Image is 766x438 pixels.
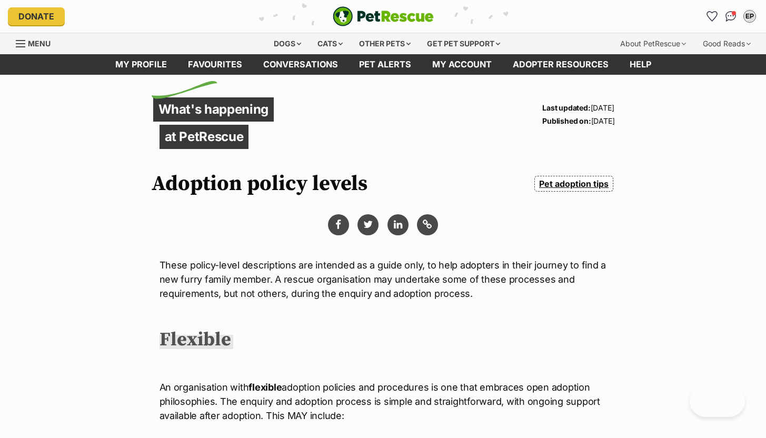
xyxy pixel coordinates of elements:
[542,101,614,114] p: [DATE]
[542,116,591,125] strong: Published on:
[695,33,758,54] div: Good Reads
[333,6,434,26] a: PetRescue
[266,33,309,54] div: Dogs
[703,8,720,25] a: Favourites
[160,328,233,352] h2: Flexible
[534,176,613,192] a: Pet adoption tips
[744,11,755,22] div: EP
[349,54,422,75] a: Pet alerts
[105,54,177,75] a: My profile
[703,8,758,25] ul: Account quick links
[387,214,409,235] a: Share via Linkedin
[16,33,58,52] a: Menu
[741,8,758,25] button: My account
[152,81,217,99] img: decorative flick
[160,258,607,301] p: These policy-level descriptions are intended as a guide only, to help adopters in their journey t...
[420,33,508,54] div: Get pet support
[619,54,662,75] a: Help
[152,172,367,196] h1: Adoption policy levels
[722,8,739,25] a: Conversations
[613,33,693,54] div: About PetRescue
[333,6,434,26] img: logo-e224e6f780fb5917bec1dbf3a21bbac754714ae5b6737aabdf751b685950b380.svg
[542,114,614,127] p: [DATE]
[690,385,745,417] iframe: Help Scout Beacon - Open
[28,39,51,48] span: Menu
[502,54,619,75] a: Adopter resources
[153,97,274,122] p: What's happening
[310,33,350,54] div: Cats
[160,380,607,423] p: An organisation with adoption policies and procedures is one that embraces open adoption philosop...
[417,214,438,235] button: Copy link
[422,54,502,75] a: My account
[160,125,249,149] p: at PetRescue
[177,54,253,75] a: Favourites
[328,214,349,235] button: Share via facebook
[352,33,418,54] div: Other pets
[248,382,282,393] strong: flexible
[725,11,737,22] img: chat-41dd97257d64d25036548639549fe6c8038ab92f7586957e7f3b1b290dea8141.svg
[253,54,349,75] a: conversations
[357,214,379,235] a: Share via Twitter
[542,103,590,112] strong: Last updated:
[8,7,65,25] a: Donate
